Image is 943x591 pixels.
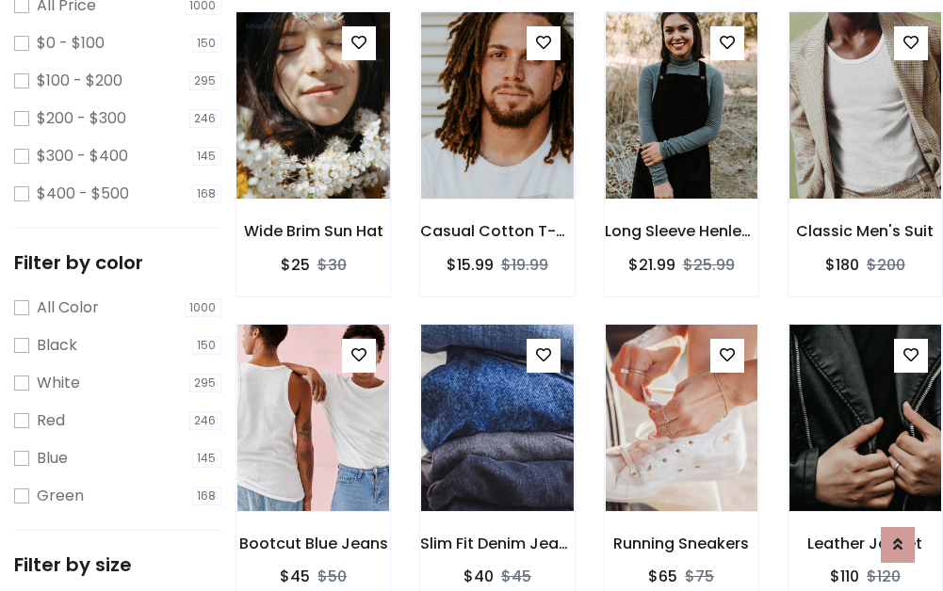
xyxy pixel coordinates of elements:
[317,566,347,587] del: $50
[789,222,942,240] h6: Classic Men's Suit
[236,535,390,552] h6: Bootcut Blue Jeans
[281,256,310,274] h6: $25
[420,535,574,552] h6: Slim Fit Denim Jeans
[501,566,531,587] del: $45
[605,535,758,552] h6: Running Sneakers
[317,254,347,276] del: $30
[14,251,221,274] h5: Filter by color
[501,254,548,276] del: $19.99
[683,254,735,276] del: $25.99
[14,553,221,576] h5: Filter by size
[192,487,222,505] span: 168
[192,184,222,203] span: 168
[189,374,222,392] span: 295
[192,147,222,166] span: 145
[685,566,714,587] del: $75
[37,485,84,507] label: Green
[867,254,905,276] del: $200
[37,334,77,357] label: Black
[420,222,574,240] h6: Casual Cotton T-Shirt
[280,567,310,585] h6: $45
[37,409,65,432] label: Red
[189,72,222,90] span: 295
[830,567,859,585] h6: $110
[605,222,758,240] h6: Long Sleeve Henley T-Shirt
[37,183,129,205] label: $400 - $500
[37,145,128,168] label: $300 - $400
[628,256,675,274] h6: $21.99
[37,372,80,394] label: White
[37,296,99,319] label: All Color
[37,447,68,470] label: Blue
[185,298,222,317] span: 1000
[192,336,222,355] span: 150
[192,34,222,53] span: 150
[192,449,222,468] span: 145
[648,567,677,585] h6: $65
[867,566,901,587] del: $120
[189,411,222,430] span: 246
[189,109,222,128] span: 246
[447,256,494,274] h6: $15.99
[37,70,122,92] label: $100 - $200
[825,256,859,274] h6: $180
[236,222,390,240] h6: Wide Brim Sun Hat
[463,567,494,585] h6: $40
[37,32,105,55] label: $0 - $100
[37,107,126,130] label: $200 - $300
[789,535,942,552] h6: Leather Jacket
